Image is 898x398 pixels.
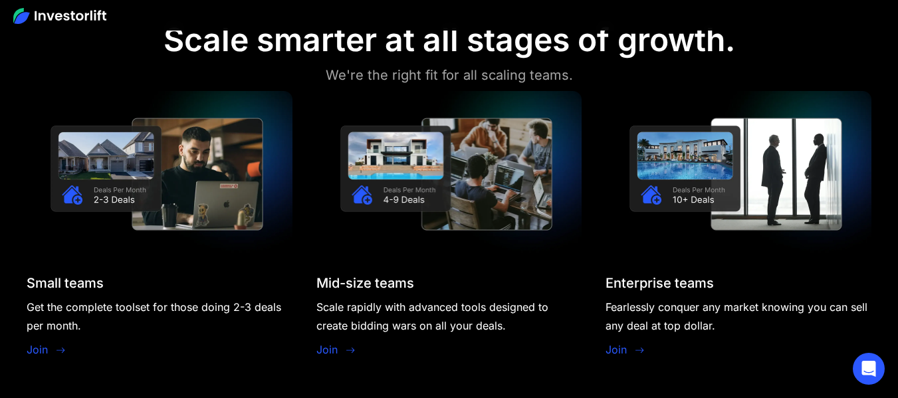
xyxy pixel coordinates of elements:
div: Open Intercom Messenger [853,353,885,385]
div: Small teams [27,275,104,291]
a: Join [27,342,48,357]
a: Join [606,342,627,357]
div: Scale smarter at all stages of growth. [164,21,735,59]
div: Enterprise teams [606,275,714,291]
div: Get the complete toolset for those doing 2-3 deals per month. [27,298,292,335]
a: Join [316,342,338,357]
div: We're the right fit for all scaling teams. [326,64,573,86]
div: Fearlessly conquer any market knowing you can sell any deal at top dollar. [606,298,871,335]
div: Mid-size teams [316,275,414,291]
div: Scale rapidly with advanced tools designed to create bidding wars on all your deals. [316,298,582,335]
